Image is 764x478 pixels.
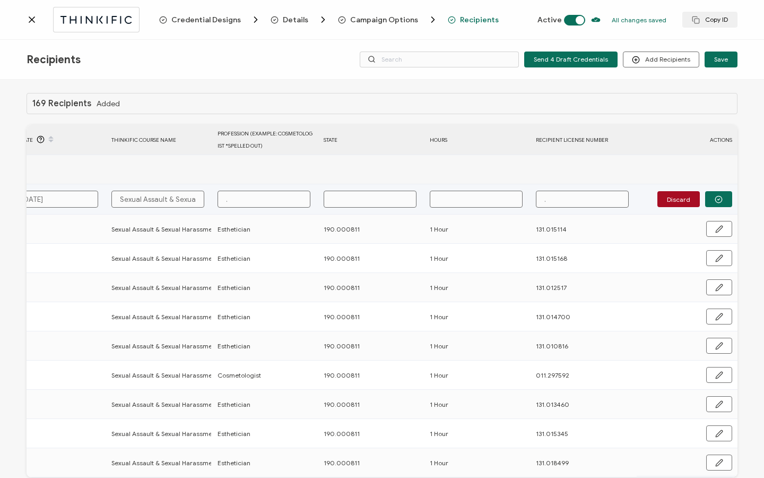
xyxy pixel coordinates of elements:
span: 190.000811 [324,398,360,411]
span: Sexual Assault & Sexual Harassment Prevention Class [111,223,270,235]
span: Esthetician [218,281,250,294]
span: Esthetician [218,398,250,411]
div: Profession (Example: cosmetologist *spelled out) [212,127,318,152]
span: Cosmetologist [218,369,261,381]
span: Recipients [460,16,499,24]
span: 190.000811 [324,281,360,294]
span: Esthetician [218,223,250,235]
span: Added [97,100,120,108]
span: Copy ID [692,16,728,24]
span: 1 Hour [430,428,448,440]
span: 131.015168 [536,252,567,264]
span: Sexual Assault & Sexual Harassment Prevention Class [111,369,270,381]
span: Save [714,56,728,63]
span: 011.297592 [536,369,569,381]
span: Sexual Assault & Sexual Harassment Prevention Class [111,311,270,323]
span: Send 4 Draft Credentials [534,56,608,63]
span: Esthetician [218,340,250,352]
span: Sexual Assault & Sexual Harassment Prevention Class [111,398,270,411]
div: recipient license number [531,134,637,146]
span: Credential Designs [171,16,241,24]
span: 131.012517 [536,281,567,294]
input: Search [360,52,519,67]
span: Esthetician [218,428,250,440]
h1: 169 Recipients [32,99,91,108]
img: thinkific.svg [59,13,134,27]
span: 1 Hour [430,340,448,352]
span: 1 Hour [430,281,448,294]
span: 1 Hour [430,369,448,381]
span: 1 Hour [430,252,448,264]
button: Add Recipients [623,52,699,67]
span: Details [283,16,308,24]
iframe: Chat Widget [711,427,764,478]
div: Hours [424,134,531,146]
div: Thinkific Course Name [106,134,212,146]
span: 190.000811 [324,340,360,352]
span: 190.000811 [324,223,360,235]
span: Active [537,15,562,24]
div: State [318,134,424,146]
span: Details [271,14,328,25]
span: Sexual Assault & Sexual Harassment Prevention Class [111,428,270,440]
span: 190.000811 [324,252,360,264]
span: 131.010816 [536,340,568,352]
span: Campaign Options [350,16,418,24]
span: Recipients [448,16,499,24]
span: Esthetician [218,457,250,469]
span: Esthetician [218,252,250,264]
span: 1 Hour [430,398,448,411]
span: 131.014700 [536,311,570,323]
button: Save [705,52,737,67]
span: Sexual Assault & Sexual Harassment Prevention Class [111,340,270,352]
span: 131.013460 [536,398,569,411]
span: 190.000811 [324,369,360,381]
span: Credential Designs [159,14,261,25]
span: 1 Hour [430,457,448,469]
span: Sexual Assault & Sexual Harassment Prevention Class [111,457,270,469]
span: 1 Hour [430,223,448,235]
span: 190.000811 [324,428,360,440]
div: Breadcrumb [159,14,499,25]
span: Esthetician [218,311,250,323]
span: 190.000811 [324,311,360,323]
div: ACTIONS [637,134,737,146]
button: Send 4 Draft Credentials [524,52,618,67]
span: Recipients [27,53,81,66]
span: 131.018499 [536,457,569,469]
span: 131.015114 [536,223,567,235]
span: 131.015345 [536,428,568,440]
span: Sexual Assault & Sexual Harassment Prevention Class [111,281,270,294]
button: Discard [657,191,700,207]
button: Copy ID [682,12,737,28]
span: 190.000811 [324,457,360,469]
span: 1 Hour [430,311,448,323]
p: All changes saved [612,16,666,24]
span: Campaign Options [338,14,438,25]
span: Sexual Assault & Sexual Harassment Prevention Class [111,252,270,264]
